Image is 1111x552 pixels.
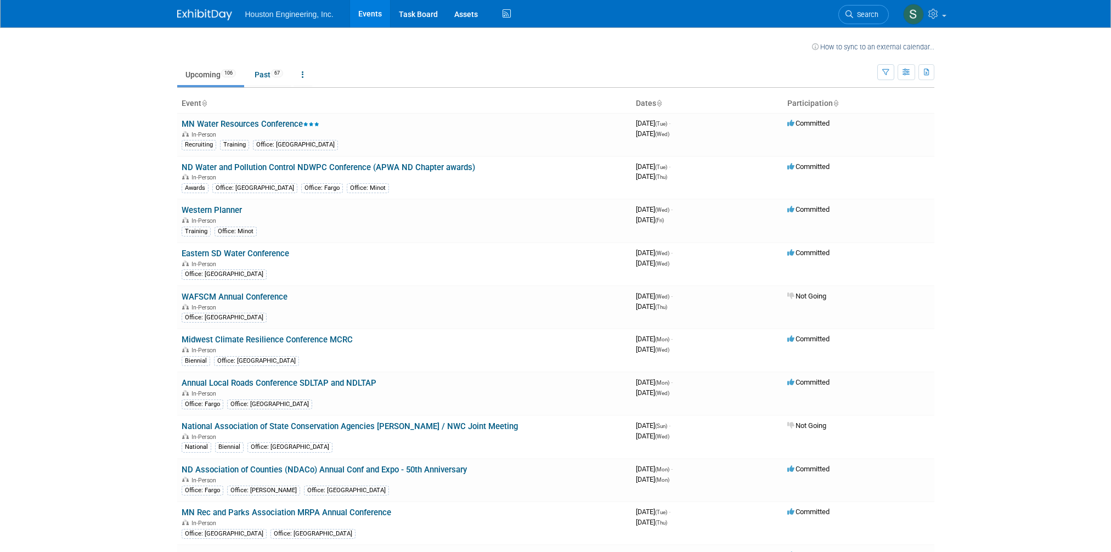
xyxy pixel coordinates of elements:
span: (Thu) [655,304,667,310]
img: Sarah Sesselman [903,4,924,25]
span: (Thu) [655,174,667,180]
div: Awards [182,183,208,193]
div: Office: [GEOGRAPHIC_DATA] [212,183,297,193]
div: Office: Fargo [182,399,223,409]
a: ND Association of Counties (NDACo) Annual Conf and Expo - 50th Anniversary [182,465,467,475]
span: [DATE] [636,292,673,300]
img: In-Person Event [182,217,189,223]
img: In-Person Event [182,390,189,396]
div: Office: [GEOGRAPHIC_DATA] [182,269,267,279]
span: [DATE] [636,432,669,440]
span: Committed [787,162,830,171]
span: In-Person [191,390,219,397]
div: Office: [GEOGRAPHIC_DATA] [214,356,299,366]
span: [DATE] [636,388,669,397]
img: In-Person Event [182,520,189,525]
span: - [669,162,670,171]
div: Biennial [182,356,210,366]
span: [DATE] [636,249,673,257]
a: Sort by Event Name [201,99,207,108]
a: Past67 [246,64,291,85]
span: Committed [787,119,830,127]
div: Training [220,140,249,150]
span: In-Person [191,131,219,138]
span: (Mon) [655,466,669,472]
span: In-Person [191,347,219,354]
img: In-Person Event [182,477,189,482]
span: 106 [221,69,236,77]
span: Not Going [787,421,826,430]
span: (Wed) [655,261,669,267]
a: Eastern SD Water Conference [182,249,289,258]
span: [DATE] [636,302,667,311]
span: - [671,465,673,473]
span: [DATE] [636,162,670,171]
span: (Wed) [655,294,669,300]
a: Midwest Climate Resilience Conference MCRC [182,335,353,345]
a: WAFSCM Annual Conference [182,292,287,302]
span: [DATE] [636,378,673,386]
a: MN Water Resources Conference [182,119,319,129]
div: Training [182,227,211,236]
a: Western Planner [182,205,242,215]
span: Search [853,10,878,19]
th: Dates [631,94,783,113]
span: - [671,292,673,300]
span: In-Person [191,304,219,311]
span: [DATE] [636,216,664,224]
span: In-Person [191,520,219,527]
span: Committed [787,378,830,386]
img: In-Person Event [182,304,189,309]
a: National Association of State Conservation Agencies [PERSON_NAME] / NWC Joint Meeting [182,421,518,431]
span: In-Person [191,477,219,484]
span: [DATE] [636,335,673,343]
span: [DATE] [636,205,673,213]
img: In-Person Event [182,347,189,352]
img: ExhibitDay [177,9,232,20]
div: Office: Minot [215,227,257,236]
span: (Tue) [655,509,667,515]
img: In-Person Event [182,433,189,439]
div: Office: Fargo [182,486,223,495]
span: - [671,335,673,343]
span: - [669,119,670,127]
div: Office: [GEOGRAPHIC_DATA] [270,529,356,539]
div: Office: [GEOGRAPHIC_DATA] [247,442,332,452]
span: (Mon) [655,336,669,342]
div: Biennial [215,442,244,452]
div: Office: [GEOGRAPHIC_DATA] [227,399,312,409]
span: (Tue) [655,164,667,170]
a: How to sync to an external calendar... [812,43,934,51]
div: Office: [GEOGRAPHIC_DATA] [253,140,338,150]
span: [DATE] [636,508,670,516]
span: (Thu) [655,520,667,526]
span: - [669,508,670,516]
span: Committed [787,465,830,473]
span: [DATE] [636,345,669,353]
a: Sort by Start Date [656,99,662,108]
span: (Wed) [655,207,669,213]
span: (Mon) [655,380,669,386]
span: (Wed) [655,250,669,256]
img: In-Person Event [182,261,189,266]
span: (Fri) [655,217,664,223]
div: Office: [GEOGRAPHIC_DATA] [182,313,267,323]
img: In-Person Event [182,131,189,137]
a: MN Rec and Parks Association MRPA Annual Conference [182,508,391,517]
div: Office: [GEOGRAPHIC_DATA] [304,486,389,495]
span: [DATE] [636,172,667,181]
th: Event [177,94,631,113]
span: In-Person [191,174,219,181]
span: Committed [787,335,830,343]
span: [DATE] [636,129,669,138]
a: Upcoming106 [177,64,244,85]
span: [DATE] [636,259,669,267]
th: Participation [783,94,934,113]
span: (Sun) [655,423,667,429]
span: - [671,205,673,213]
div: Recruiting [182,140,216,150]
span: (Mon) [655,477,669,483]
span: Not Going [787,292,826,300]
span: Committed [787,249,830,257]
img: In-Person Event [182,174,189,179]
